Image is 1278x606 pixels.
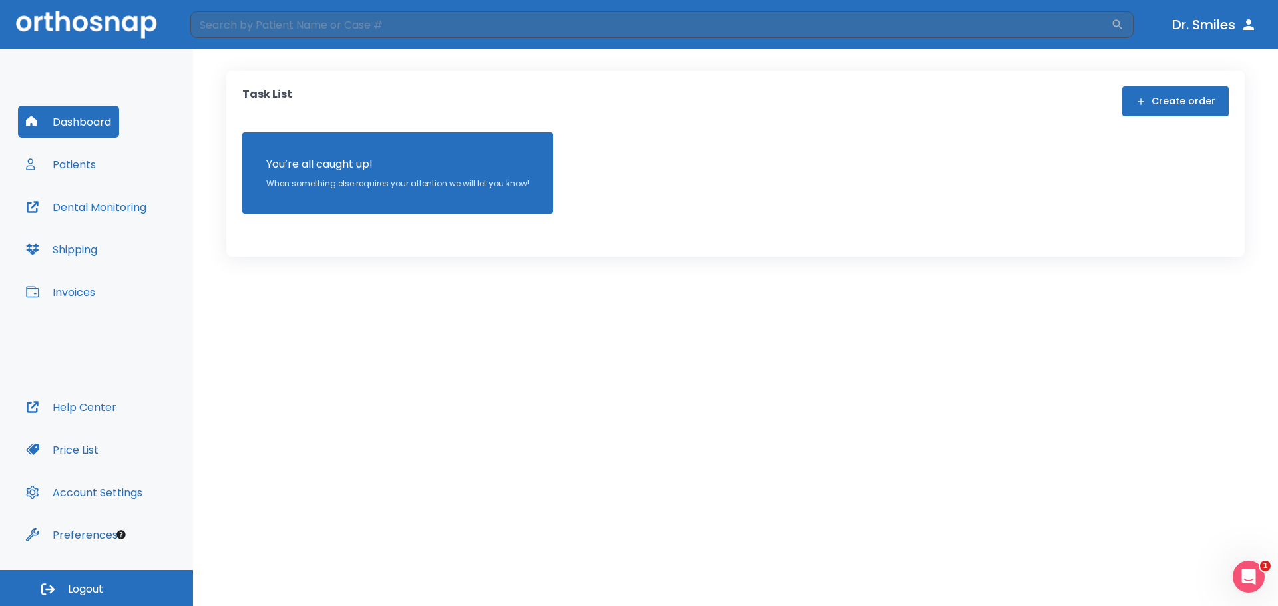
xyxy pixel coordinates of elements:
[18,434,106,466] button: Price List
[18,233,105,265] button: Shipping
[18,276,103,308] button: Invoices
[18,191,154,223] button: Dental Monitoring
[266,156,529,172] p: You’re all caught up!
[18,519,126,551] button: Preferences
[190,11,1111,38] input: Search by Patient Name or Case #
[18,476,150,508] button: Account Settings
[242,86,292,116] p: Task List
[1167,13,1262,37] button: Dr. Smiles
[68,582,103,597] span: Logout
[1260,561,1271,571] span: 1
[1233,561,1265,593] iframe: Intercom live chat
[18,391,124,423] button: Help Center
[18,148,104,180] button: Patients
[1122,86,1229,116] button: Create order
[266,178,529,190] p: When something else requires your attention we will let you know!
[115,529,127,541] div: Tooltip anchor
[18,106,119,138] button: Dashboard
[16,11,157,38] img: Orthosnap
